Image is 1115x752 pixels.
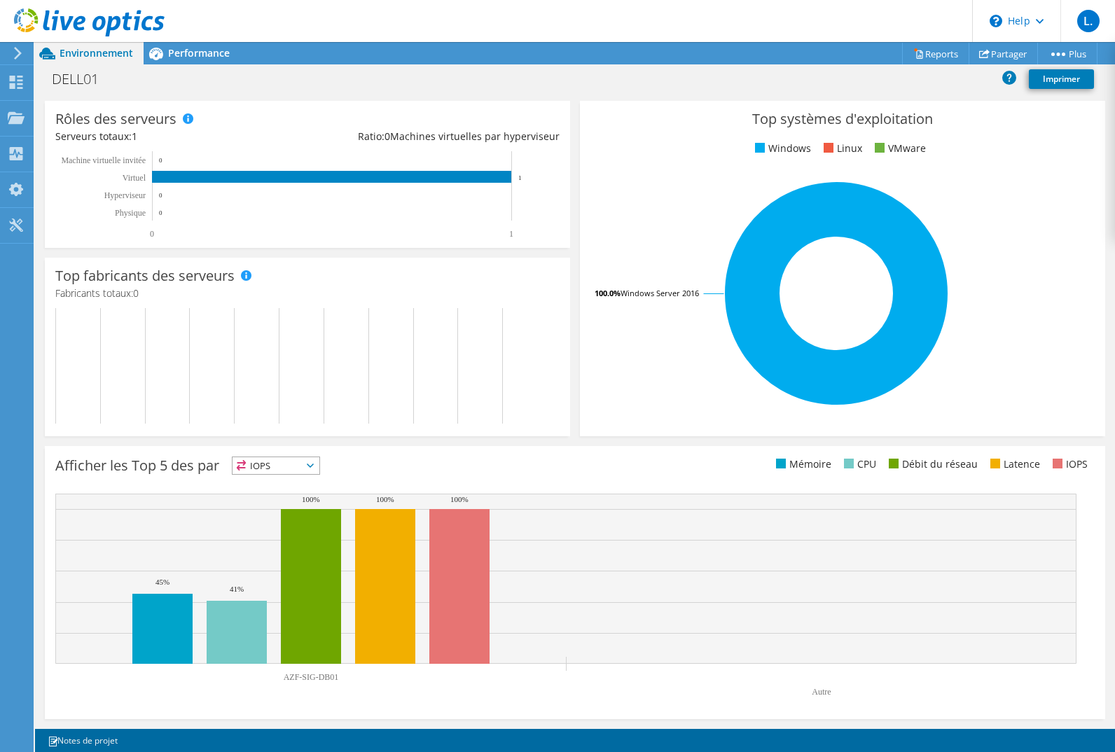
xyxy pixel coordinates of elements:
[46,71,120,87] h1: DELL01
[773,457,831,472] li: Mémoire
[595,288,621,298] tspan: 100.0%
[820,141,862,156] li: Linux
[969,43,1038,64] a: Partager
[1049,457,1088,472] li: IOPS
[518,174,522,181] text: 1
[61,155,146,165] tspan: Machine virtuelle invitée
[987,457,1040,472] li: Latence
[307,129,560,144] div: Ratio: Machines virtuelles par hyperviseur
[168,46,230,60] span: Performance
[1029,69,1094,89] a: Imprimer
[133,286,139,300] span: 0
[590,111,1095,127] h3: Top systèmes d'exploitation
[150,229,154,239] text: 0
[450,495,469,503] text: 100%
[902,43,969,64] a: Reports
[115,208,146,218] text: Physique
[159,157,162,164] text: 0
[55,111,176,127] h3: Rôles des serveurs
[812,687,831,697] text: Autre
[132,130,137,143] span: 1
[752,141,811,156] li: Windows
[123,173,146,183] text: Virtuel
[230,585,244,593] text: 41%
[885,457,978,472] li: Débit du réseau
[1037,43,1097,64] a: Plus
[55,268,235,284] h3: Top fabricants des serveurs
[1077,10,1100,32] span: L.
[990,15,1002,27] svg: \n
[284,672,339,682] text: AZF-SIG-DB01
[60,46,133,60] span: Environnement
[55,129,307,144] div: Serveurs totaux:
[233,457,319,474] span: IOPS
[159,192,162,199] text: 0
[159,209,162,216] text: 0
[155,578,169,586] text: 45%
[871,141,926,156] li: VMware
[302,495,320,503] text: 100%
[376,495,394,503] text: 100%
[385,130,390,143] span: 0
[621,288,699,298] tspan: Windows Server 2016
[55,286,560,301] h4: Fabricants totaux:
[38,732,127,749] a: Notes de projet
[509,229,513,239] text: 1
[840,457,876,472] li: CPU
[104,190,146,200] text: Hyperviseur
